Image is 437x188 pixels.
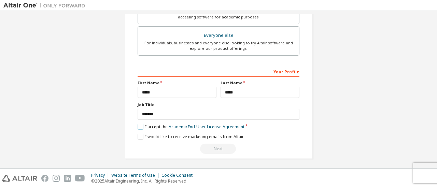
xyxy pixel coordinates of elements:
p: © 2025 Altair Engineering, Inc. All Rights Reserved. [91,178,197,184]
img: linkedin.svg [64,175,71,182]
label: I would like to receive marketing emails from Altair [138,134,244,140]
div: Read and acccept EULA to continue [138,144,299,154]
img: youtube.svg [75,175,85,182]
div: Cookie Consent [161,173,197,178]
label: Job Title [138,102,299,107]
div: Your Profile [138,66,299,77]
div: For faculty & administrators of academic institutions administering students and accessing softwa... [142,9,295,20]
div: Everyone else [142,31,295,40]
img: Altair One [3,2,89,9]
label: Last Name [221,80,299,86]
label: First Name [138,80,216,86]
label: I accept the [138,124,244,130]
div: Website Terms of Use [111,173,161,178]
img: altair_logo.svg [2,175,37,182]
div: Privacy [91,173,111,178]
div: For individuals, businesses and everyone else looking to try Altair software and explore our prod... [142,40,295,51]
img: facebook.svg [41,175,48,182]
img: instagram.svg [53,175,60,182]
a: Academic End-User License Agreement [169,124,244,130]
